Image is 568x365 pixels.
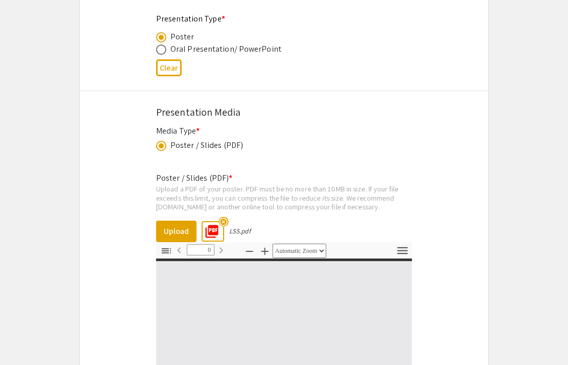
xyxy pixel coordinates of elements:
div: Presentation Media [156,104,412,120]
mat-label: Presentation Type [156,13,225,24]
mat-label: Media Type [156,125,200,136]
button: Previous Page [170,243,188,257]
iframe: Chat [8,319,43,357]
div: Poster [170,31,194,43]
input: Page [187,244,214,255]
div: LSS.pdf [229,227,251,235]
button: Zoom In [256,244,274,259]
button: Tools [394,244,411,259]
mat-icon: highlight_off [219,217,228,226]
mat-label: Poster / Slides (PDF) [156,173,232,183]
button: Next Page [212,243,230,257]
button: Toggle Sidebar [158,244,175,259]
mat-icon: picture_as_pdf [201,221,216,236]
div: Upload a PDF of your poster. PDF must be no more than 10MB in size. If your file exceeds this lim... [156,184,412,211]
button: Upload [156,221,196,242]
div: Poster / Slides (PDF) [170,139,243,152]
select: Zoom [273,244,326,258]
button: Zoom Out [241,244,258,259]
div: Oral Presentation/ PowerPoint [170,43,281,55]
button: Clear [156,59,182,76]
